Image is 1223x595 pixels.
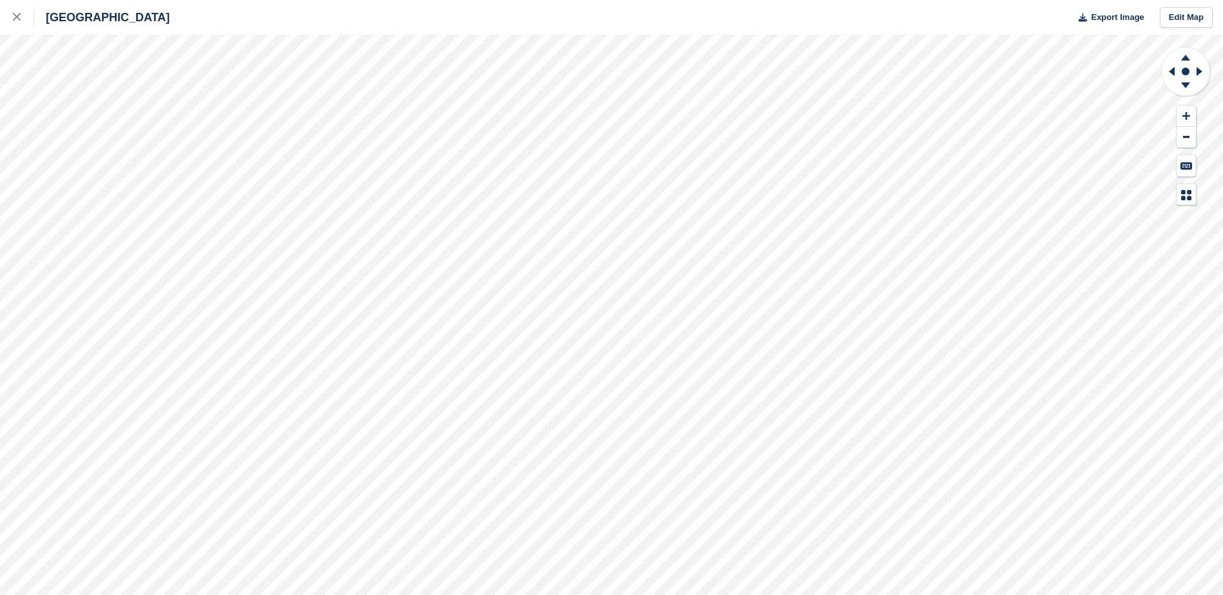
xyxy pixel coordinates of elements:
div: [GEOGRAPHIC_DATA] [34,10,170,25]
button: Map Legend [1177,184,1196,205]
button: Keyboard Shortcuts [1177,155,1196,176]
button: Zoom In [1177,106,1196,127]
span: Export Image [1091,11,1144,24]
button: Export Image [1071,7,1144,28]
button: Zoom Out [1177,127,1196,148]
a: Edit Map [1160,7,1213,28]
